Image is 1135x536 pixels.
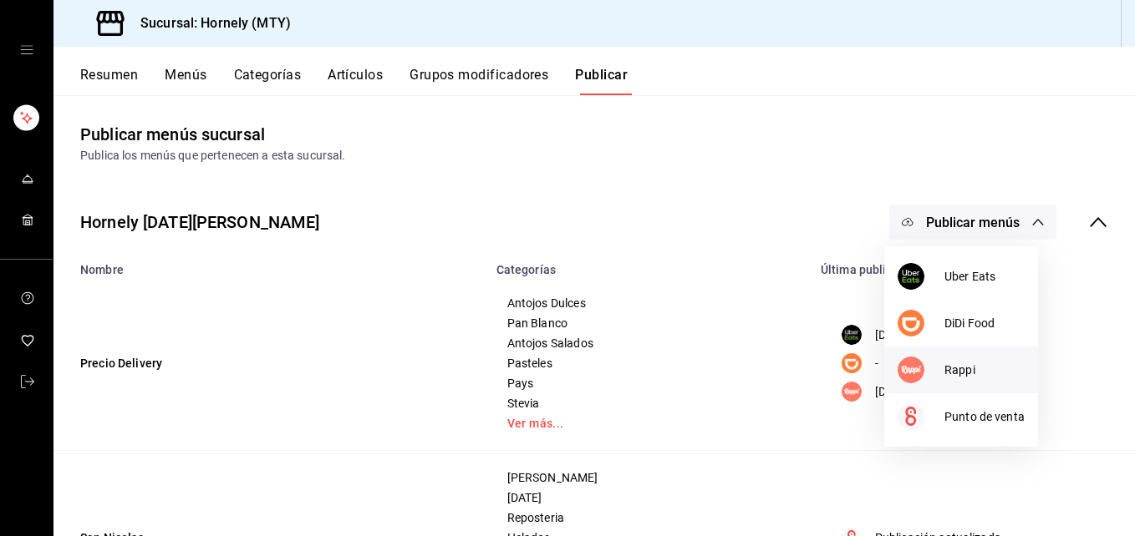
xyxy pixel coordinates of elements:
span: Punto de venta [944,408,1025,426]
span: Rappi [944,362,1025,379]
img: xiM0WtPwfR5TrWdPJ5T1bWd5b1wHapEst5FBwuYAAAAAElFTkSuQmCC [898,310,924,336]
img: 3xvTHWGUC4cxsha7c3oen4VWG2LUsyXzfUAAAAASUVORK5CYII= [898,356,924,383]
img: A55HuNSDR+jhAAAAAElFTkSuQmCC [898,263,924,290]
span: Uber Eats [944,268,1025,286]
span: DiDi Food [944,315,1025,332]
